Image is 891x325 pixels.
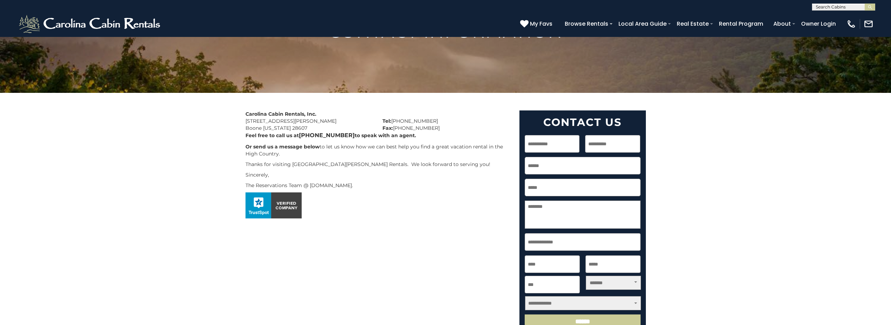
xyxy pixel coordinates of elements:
span: My Favs [530,19,552,28]
a: Browse Rentals [561,18,612,30]
a: My Favs [520,19,554,28]
img: mail-regular-white.png [864,19,873,29]
p: to let us know how we can best help you find a great vacation rental in the High Country. [245,143,509,157]
div: [STREET_ADDRESS][PERSON_NAME] Boone [US_STATE] 28607 [240,110,377,132]
a: Rental Program [715,18,767,30]
b: to speak with an agent. [355,132,416,139]
p: The Reservations Team @ [DOMAIN_NAME]. [245,182,509,189]
a: Owner Login [798,18,839,30]
img: phone-regular-white.png [846,19,856,29]
a: About [770,18,794,30]
img: White-1-2.png [18,13,163,34]
div: [PHONE_NUMBER] [PHONE_NUMBER] [377,110,514,132]
strong: Tel: [382,118,391,124]
a: Local Area Guide [615,18,670,30]
strong: Carolina Cabin Rentals, Inc. [245,111,316,117]
strong: Fax: [382,125,393,131]
a: Real Estate [673,18,712,30]
p: Sincerely, [245,171,509,178]
img: seal_horizontal.png [245,192,302,218]
p: Thanks for visiting [GEOGRAPHIC_DATA][PERSON_NAME] Rentals. We look forward to serving you! [245,161,509,168]
h2: Contact Us [525,116,641,129]
b: [PHONE_NUMBER] [299,132,355,139]
b: Feel free to call us at [245,132,299,139]
b: Or send us a message below [245,144,320,150]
